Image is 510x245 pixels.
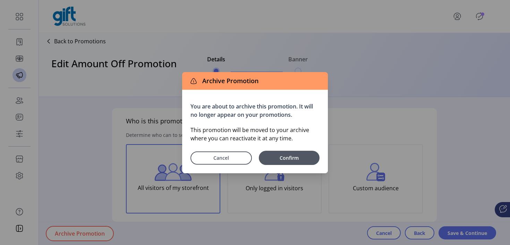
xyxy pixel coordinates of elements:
span: Confirm [262,154,316,161]
span: Archive Promotion [199,76,258,86]
span: Cancel [199,154,243,161]
button: Cancel [190,151,252,164]
button: Confirm [259,151,320,165]
p: This promotion will be moved to your archive where you can reactivate it at any time. [190,126,320,142]
p: You are about to archive this promotion. It will no longer appear on your promotions. [190,102,320,119]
